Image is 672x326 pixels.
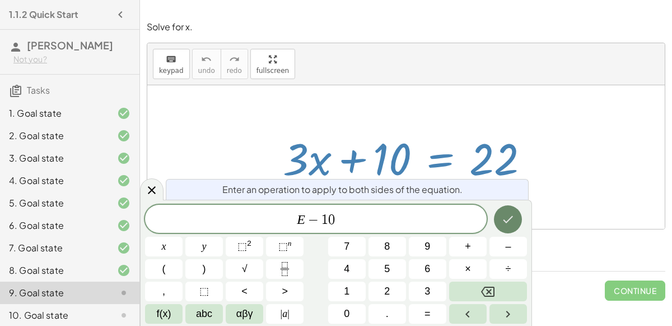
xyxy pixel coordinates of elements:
[117,309,130,322] i: Task not started.
[368,237,406,256] button: 8
[203,261,206,277] span: )
[278,241,288,252] span: ⬚
[117,107,130,120] i: Task finished and correct.
[409,304,446,324] button: Equals
[328,282,366,301] button: 1
[344,284,349,299] span: 1
[506,261,511,277] span: ÷
[147,21,665,34] p: Solve for x.
[288,239,292,247] sup: n
[196,306,212,322] span: abc
[424,284,430,299] span: 3
[9,309,99,322] div: 10. Goal state
[449,304,487,324] button: Left arrow
[162,284,165,299] span: ,
[117,174,130,187] i: Task finished and correct.
[266,237,304,256] button: Superscript
[465,261,471,277] span: ×
[465,239,471,254] span: +
[256,67,289,75] span: fullscreen
[145,282,183,301] button: ,
[424,261,430,277] span: 6
[166,53,176,66] i: keyboard
[159,67,184,75] span: keypad
[328,259,366,279] button: 4
[117,264,130,277] i: Task finished and correct.
[201,53,212,66] i: undo
[185,259,223,279] button: )
[282,284,288,299] span: >
[241,284,248,299] span: <
[237,241,247,252] span: ⬚
[27,39,113,52] span: [PERSON_NAME]
[384,261,390,277] span: 5
[409,237,446,256] button: 9
[409,259,446,279] button: 6
[494,205,522,233] button: Done
[328,304,366,324] button: 0
[185,282,223,301] button: Placeholder
[202,239,207,254] span: y
[157,306,171,322] span: f(x)
[9,151,99,165] div: 3. Goal state
[117,151,130,165] i: Task finished and correct.
[321,213,328,227] span: 1
[489,304,527,324] button: Right arrow
[287,308,290,319] span: |
[9,264,99,277] div: 8. Goal state
[247,239,251,247] sup: 2
[162,239,166,254] span: x
[266,304,304,324] button: Absolute value
[227,67,242,75] span: redo
[368,259,406,279] button: 5
[384,239,390,254] span: 8
[145,304,183,324] button: Functions
[117,286,130,300] i: Task not started.
[27,84,50,96] span: Tasks
[281,308,283,319] span: |
[250,49,295,79] button: fullscreen
[9,241,99,255] div: 7. Goal state
[344,239,349,254] span: 7
[305,213,321,227] span: −
[9,286,99,300] div: 9. Goal state
[153,49,190,79] button: keyboardkeypad
[368,282,406,301] button: 2
[266,259,304,279] button: Fraction
[9,8,78,21] h4: 1.1.2 Quick Start
[386,306,389,322] span: .
[368,304,406,324] button: .
[9,219,99,232] div: 6. Goal state
[226,304,263,324] button: Greek alphabet
[221,49,248,79] button: redoredo
[409,282,446,301] button: 3
[117,129,130,143] i: Task finished and correct.
[199,284,209,299] span: ⬚
[424,239,430,254] span: 9
[145,259,183,279] button: (
[117,196,130,210] i: Task finished and correct.
[384,284,390,299] span: 2
[229,53,240,66] i: redo
[266,282,304,301] button: Greater than
[222,183,463,196] span: Enter an operation to apply to both sides of the equation.
[9,196,99,210] div: 5. Goal state
[424,306,431,322] span: =
[226,259,263,279] button: Square root
[449,259,487,279] button: Times
[236,306,253,322] span: αβγ
[9,129,99,143] div: 2. Goal state
[13,54,130,65] div: Not you?
[344,306,349,322] span: 0
[145,237,183,256] button: x
[226,282,263,301] button: Less than
[192,49,221,79] button: undoundo
[117,219,130,232] i: Task finished and correct.
[281,306,290,322] span: a
[9,174,99,187] div: 4. Goal state
[489,237,527,256] button: Minus
[328,237,366,256] button: 7
[226,237,263,256] button: Squared
[117,241,130,255] i: Task finished and correct.
[185,304,223,324] button: Alphabet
